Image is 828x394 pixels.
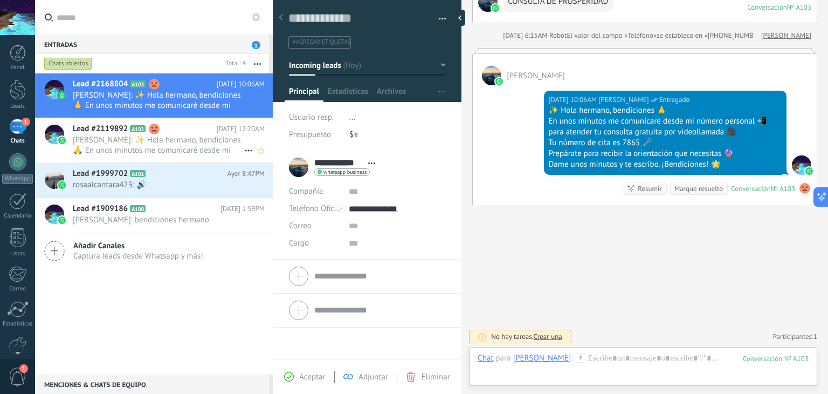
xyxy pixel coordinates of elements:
a: Lead #2168804 A103 [DATE] 10:06AM [PERSON_NAME]: ✨ Hola hermano, bendiciones 🙏 En unos minutos me... [35,73,273,118]
span: rosaalcantara423: 🔊 [73,180,244,190]
div: En unos minutos me comunicaré desde mi número personal 📲 para atender tu consulta gratuita por vi... [549,116,782,138]
span: 1 [813,332,817,341]
span: Principal [289,86,319,102]
div: Sandra Maria [513,353,571,363]
div: WhatsApp [2,174,33,184]
span: : [571,353,572,364]
a: Participantes:1 [773,332,817,341]
div: Cargo [289,235,341,252]
span: Correo [289,221,312,231]
a: [PERSON_NAME] [761,30,811,41]
div: [DATE] 6:15AM [503,30,549,41]
div: Ocultar [454,10,465,26]
div: Estadísticas [2,321,33,328]
span: Usuario resp. [289,112,334,123]
span: Añadir Canales [73,241,203,251]
div: Calendario [2,213,33,220]
span: Archivos [377,86,406,102]
div: Marque resuelto [674,184,723,194]
div: Menciones & Chats de equipo [35,375,269,394]
div: ✨ Hola hermano, bendiciones 🙏 [549,105,782,116]
span: [DATE] 12:20AM [216,124,265,134]
div: Prepárate para recibir la orientación que necesitas 🔮 [549,148,782,159]
span: Sandra Maria [482,66,501,85]
span: Lead #2168804 [73,79,128,90]
div: No hay tareas. [491,332,562,341]
span: Cargo [289,239,309,247]
div: № A103 [771,184,795,193]
img: waba.svg [58,92,66,99]
div: Conversación [747,3,787,12]
span: ... [349,112,356,123]
span: Crear una [534,332,562,341]
div: Chats [2,138,33,145]
span: Lead #2119892 [73,124,128,134]
div: Correo [2,286,33,293]
div: Usuario resp. [289,109,341,126]
span: Entregado [659,94,690,105]
div: 103 [743,354,809,363]
div: [DATE] 10:06AM [549,94,599,105]
div: Tu número de cita es 7865 🗝️ [549,138,782,148]
a: Lead #1909186 A100 [DATE] 1:59PM [PERSON_NAME]: bendiciones hermano [35,198,273,233]
span: Estadísticas [328,86,368,102]
img: waba.svg [495,78,503,85]
div: Entradas [35,35,269,54]
img: waba.svg [492,4,499,12]
span: Aceptar [299,372,325,382]
div: Resumir [638,184,662,194]
span: Presupuesto [289,130,331,140]
span: Ayer 8:47PM [227,168,265,179]
span: Sandra Maria [507,71,565,81]
span: Lead #1909186 [73,203,128,214]
a: Lead #1999702 A101 Ayer 8:47PM rosaalcantara423: 🔊 [35,163,273,198]
div: № A103 [787,3,811,12]
div: Dame unos minutos y te escribo. ¡Bendiciones! 🌟 [549,159,782,170]
div: Listas [2,250,33,257]
span: [PERSON_NAME]: ✨ Hola hermano, bendiciones 🙏 En unos minutos me comunicaré desde mi número person... [73,90,244,111]
span: Captura leads desde Whatsapp y más! [73,251,203,261]
span: para [496,353,511,364]
div: Total: 4 [222,58,246,69]
span: [PERSON_NAME]: ✨ Hola hermano, bendiciones 🙏 En unos minutos me comunicaré desde mi número person... [73,135,244,155]
div: Presupuesto [289,126,341,144]
span: whatsapp business [323,169,367,175]
div: Conversación [731,184,771,193]
span: Lead #1999702 [73,168,128,179]
span: [PERSON_NAME]: bendiciones hermano [73,215,244,225]
span: Robot [549,31,567,40]
img: waba.svg [805,167,813,175]
span: Eliminar [421,372,450,382]
span: Teléfono Oficina [289,203,345,214]
span: A100 [130,205,146,212]
span: 1 [19,364,28,373]
span: A102 [130,125,146,132]
button: Teléfono Oficina [289,200,341,218]
span: Adjuntar [358,372,388,382]
span: A101 [130,170,146,177]
div: $ [349,126,446,144]
span: 1 [252,41,260,49]
span: 1 [22,118,30,126]
span: #agregar etiquetas [293,38,350,46]
div: Leads [2,103,33,110]
img: waba.svg [58,137,66,144]
div: Chats abiertos [44,57,92,70]
span: Julian Cortes (Sales Office) [598,94,648,105]
button: Correo [289,218,312,235]
a: Lead #2119892 A102 [DATE] 12:20AM [PERSON_NAME]: ✨ Hola hermano, bendiciones 🙏 En unos minutos me... [35,118,273,162]
span: [DATE] 1:59PM [220,203,265,214]
span: A103 [130,80,146,87]
span: Julian Cortes [792,155,811,175]
span: [DATE] 10:06AM [216,79,265,90]
span: se establece en «[PHONE_NUMBER]» [657,30,767,41]
img: waba.svg [58,216,66,224]
span: El valor del campo «Teléfono» [567,30,657,41]
div: Panel [2,64,33,71]
img: waba.svg [58,181,66,189]
div: Compañía [289,183,341,200]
